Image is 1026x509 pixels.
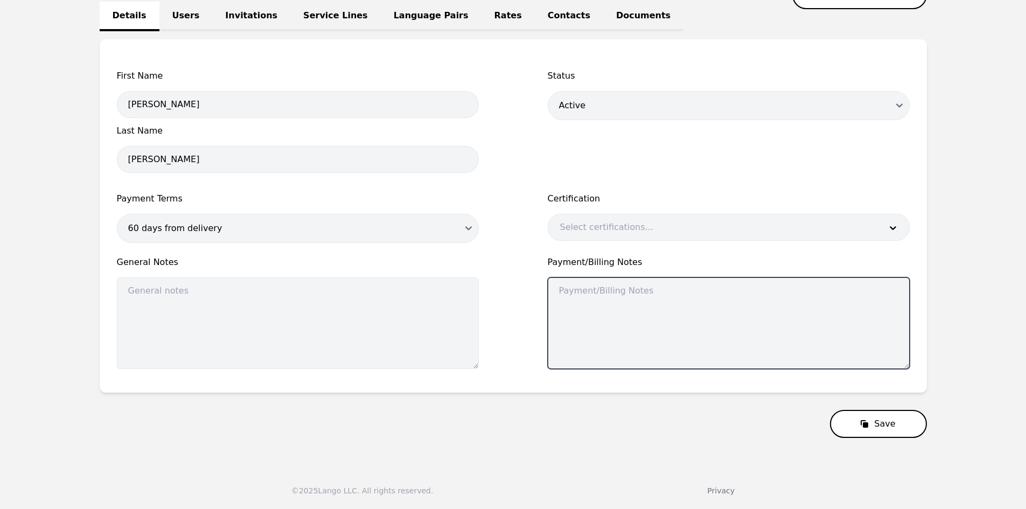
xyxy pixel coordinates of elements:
[830,410,926,438] button: Save
[707,486,735,495] a: Privacy
[117,124,479,137] span: Last Name
[291,485,433,496] div: © 2025 Lango LLC. All rights reserved.
[117,69,479,82] span: First Name
[117,256,479,269] span: General Notes
[548,69,910,82] span: Status
[117,192,479,205] span: Payment Terms
[117,91,479,118] input: First Name
[548,192,910,205] label: Certification
[481,2,535,31] a: Rates
[535,2,603,31] a: Contacts
[212,2,290,31] a: Invitations
[381,2,481,31] a: Language Pairs
[159,2,213,31] a: Users
[548,256,910,269] span: Payment/Billing Notes
[117,146,479,173] input: Last Name
[290,2,381,31] a: Service Lines
[603,2,683,31] a: Documents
